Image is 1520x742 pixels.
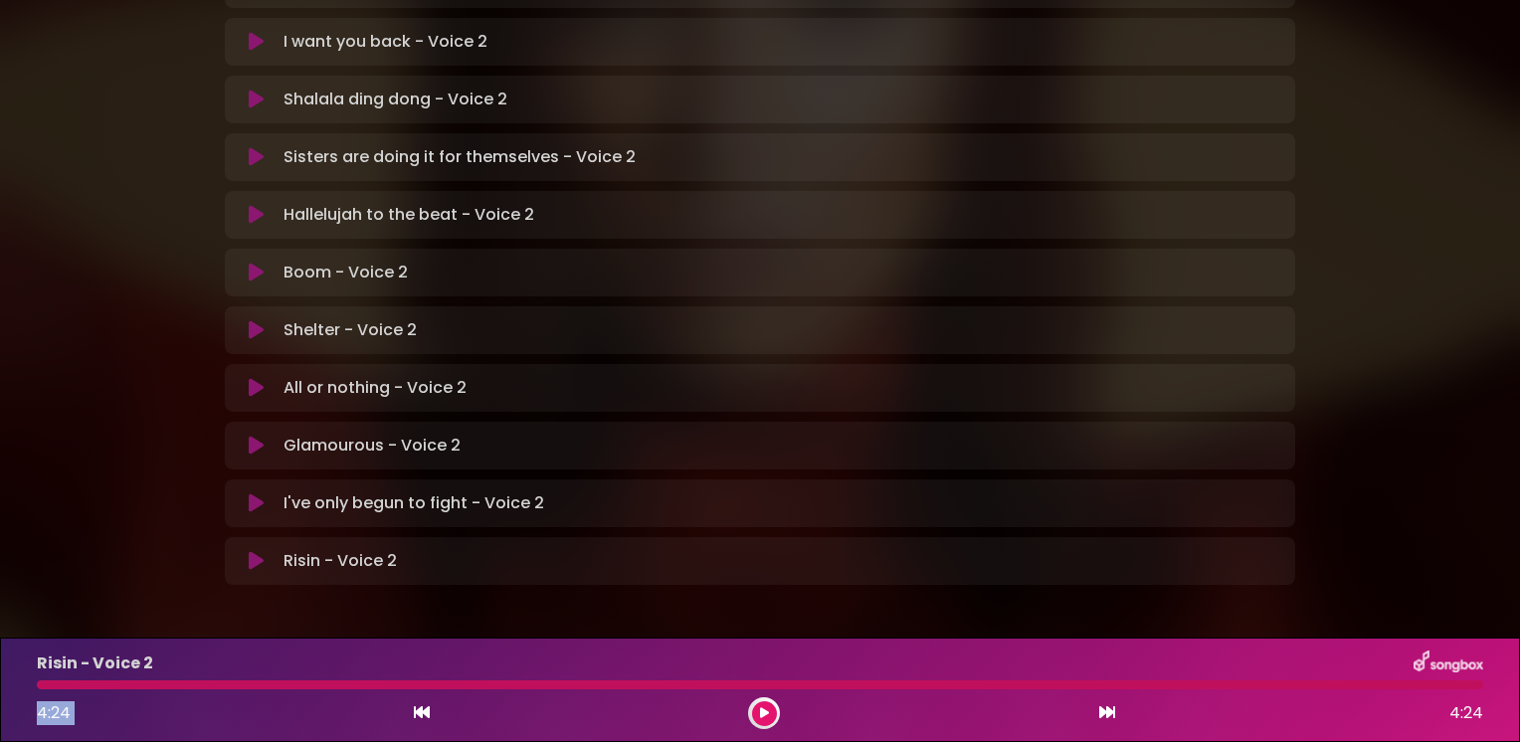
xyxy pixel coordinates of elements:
[284,145,636,169] p: Sisters are doing it for themselves - Voice 2
[284,30,487,54] p: I want you back - Voice 2
[284,318,417,342] p: Shelter - Voice 2
[284,88,507,111] p: Shalala ding dong - Voice 2
[284,261,408,284] p: Boom - Voice 2
[37,651,153,675] p: Risin - Voice 2
[284,203,534,227] p: Hallelujah to the beat - Voice 2
[284,549,397,573] p: Risin - Voice 2
[284,434,461,458] p: Glamourous - Voice 2
[1414,650,1483,676] img: songbox-logo-white.png
[284,491,544,515] p: I've only begun to fight - Voice 2
[284,376,467,400] p: All or nothing - Voice 2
